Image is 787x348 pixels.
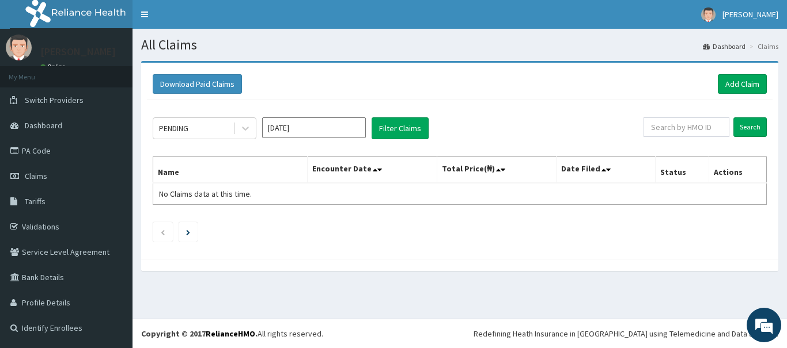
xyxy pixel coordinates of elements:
[747,41,778,51] li: Claims
[437,157,557,183] th: Total Price(₦)
[133,319,787,348] footer: All rights reserved.
[160,227,165,237] a: Previous page
[701,7,716,22] img: User Image
[718,74,767,94] a: Add Claim
[372,117,429,139] button: Filter Claims
[557,157,656,183] th: Date Filed
[25,196,46,206] span: Tariffs
[206,328,255,339] a: RelianceHMO
[25,95,84,105] span: Switch Providers
[25,120,62,131] span: Dashboard
[709,157,766,183] th: Actions
[159,123,188,134] div: PENDING
[308,157,437,183] th: Encounter Date
[703,41,746,51] a: Dashboard
[656,157,709,183] th: Status
[159,189,252,199] span: No Claims data at this time.
[6,35,32,60] img: User Image
[141,37,778,52] h1: All Claims
[262,117,366,138] input: Select Month and Year
[141,328,258,339] strong: Copyright © 2017 .
[644,117,729,137] input: Search by HMO ID
[474,328,778,339] div: Redefining Heath Insurance in [GEOGRAPHIC_DATA] using Telemedicine and Data Science!
[733,117,767,137] input: Search
[153,157,308,183] th: Name
[186,227,190,237] a: Next page
[25,171,47,181] span: Claims
[153,74,242,94] button: Download Paid Claims
[40,47,116,57] p: [PERSON_NAME]
[40,63,68,71] a: Online
[722,9,778,20] span: [PERSON_NAME]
